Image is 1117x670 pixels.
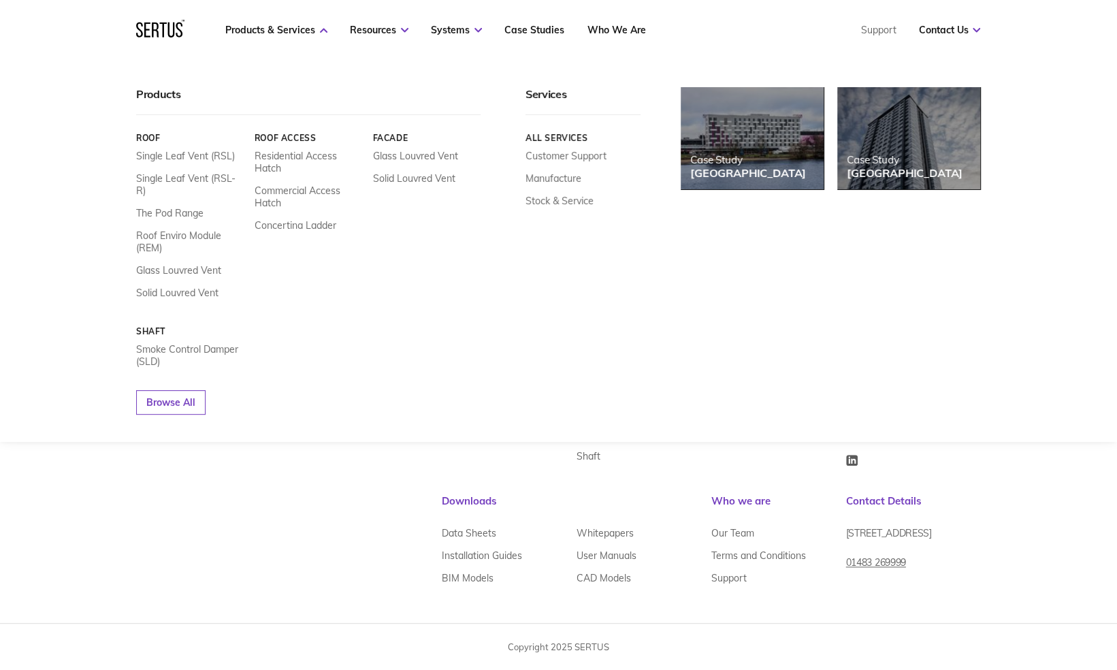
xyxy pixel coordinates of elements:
a: Solid Louvred Vent [373,172,455,185]
a: Who We Are [587,24,645,36]
a: Stock & Service [525,195,594,207]
div: Downloads [442,494,711,522]
a: Support [711,567,747,589]
a: Data Sheets [442,522,496,544]
a: Single Leaf Vent (RSL-R) [136,172,244,197]
a: Commercial Access Hatch [255,185,363,209]
div: [GEOGRAPHIC_DATA] [690,166,806,180]
a: Products & Services [225,24,327,36]
div: Who we are [711,494,846,522]
a: Resources [350,24,408,36]
a: Installation Guides [442,544,522,567]
a: Smoke Control Damper (SLD) [136,343,244,368]
a: All services [525,133,641,143]
a: Glass Louvred Vent [136,264,221,276]
a: User Manuals [577,544,636,567]
a: Residential Access Hatch [255,150,363,174]
a: Roof [136,133,244,143]
div: Products [136,87,481,115]
a: Facade [373,133,481,143]
a: Shaft [577,445,600,467]
a: Case Study[GEOGRAPHIC_DATA] [681,87,824,189]
a: BIM Models [442,567,493,589]
div: [GEOGRAPHIC_DATA] [847,166,962,180]
a: Our Team [711,522,754,544]
a: The Pod Range [136,207,204,219]
a: Single Leaf Vent (RSL) [136,150,235,162]
a: Case Studies [504,24,564,36]
a: Browse All [136,390,206,415]
a: Solid Louvred Vent [136,287,218,299]
a: Customer Support [525,150,606,162]
a: Support [860,24,896,36]
div: Case Study [847,153,962,166]
a: Manufacture [525,172,581,185]
a: Roof Enviro Module (REM) [136,229,244,254]
a: Case Study[GEOGRAPHIC_DATA] [837,87,980,189]
span: [STREET_ADDRESS] [846,527,932,539]
a: Terms and Conditions [711,544,806,567]
a: Glass Louvred Vent [373,150,458,162]
a: Concertina Ladder [255,219,336,232]
div: Contact Details [846,494,981,522]
div: Case Study [690,153,806,166]
div: Services [525,87,641,115]
img: Icon [846,455,858,466]
a: Whitepapers [577,522,634,544]
a: Roof Access [255,133,363,143]
a: Systems [431,24,482,36]
a: Contact Us [918,24,980,36]
a: Shaft [136,326,244,336]
a: 01483 269999 [846,551,906,584]
a: CAD Models [577,567,631,589]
